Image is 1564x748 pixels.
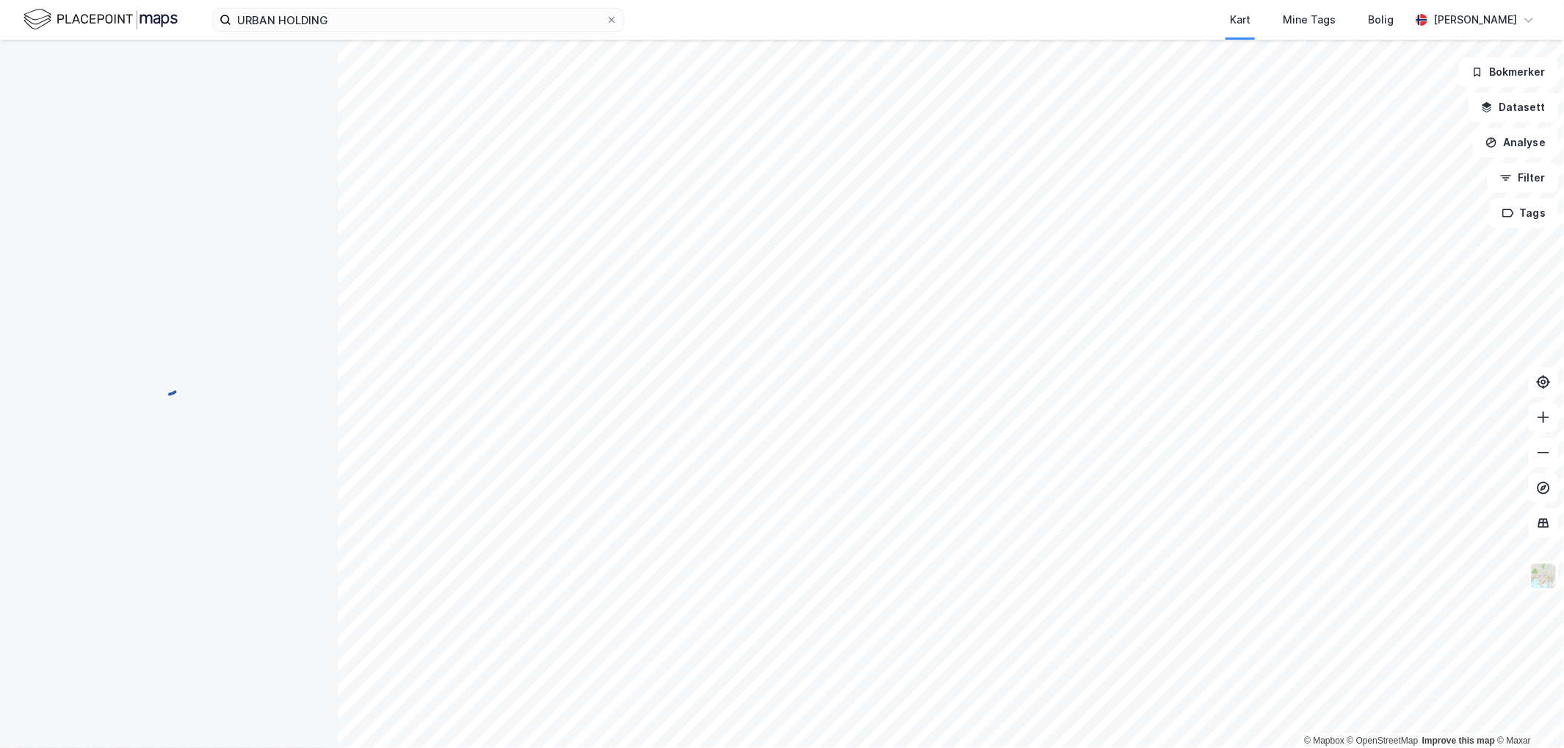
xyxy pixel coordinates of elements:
a: OpenStreetMap [1347,736,1419,746]
div: Kart [1230,11,1250,29]
input: Søk på adresse, matrikkel, gårdeiere, leietakere eller personer [231,9,606,31]
a: Improve this map [1422,736,1495,746]
button: Filter [1488,163,1558,193]
a: Mapbox [1304,736,1344,746]
img: logo.f888ab2527a4732fd821a326f86c7f29.svg [23,7,178,32]
div: Kontrollprogram for chat [1491,677,1564,748]
button: Analyse [1473,128,1558,157]
img: spinner.a6d8c91a73a9ac5275cf975e30b51cfb.svg [157,373,181,397]
button: Bokmerker [1459,57,1558,87]
div: Mine Tags [1283,11,1336,29]
div: Bolig [1368,11,1394,29]
button: Tags [1490,198,1558,228]
button: Datasett [1469,93,1558,122]
div: [PERSON_NAME] [1433,11,1517,29]
iframe: Chat Widget [1491,677,1564,748]
img: Z [1529,562,1557,590]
